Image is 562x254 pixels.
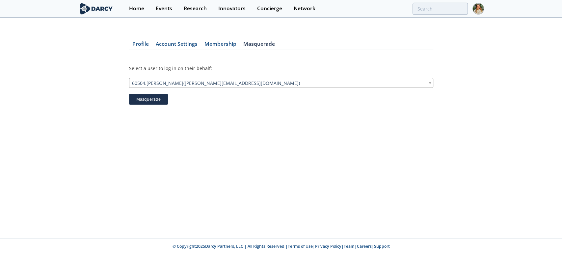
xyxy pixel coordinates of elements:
a: Membership [201,41,240,49]
p: © Copyright 2025 Darcy Partners, LLC | All Rights Reserved | | | | | [38,243,525,249]
a: Careers [357,243,372,249]
a: Privacy Policy [315,243,341,249]
div: Select a user to log in on their behalf: [129,65,433,71]
span: 60504 . [PERSON_NAME] ( [PERSON_NAME][EMAIL_ADDRESS][DOMAIN_NAME] ) [132,78,300,88]
div: Innovators [218,6,246,11]
a: Profile [129,41,152,49]
button: Masquerade [129,94,168,105]
input: Advanced Search [413,3,468,15]
div: Research [184,6,207,11]
a: Masquerade [240,41,279,49]
img: logo-wide.svg [78,3,114,14]
a: Account Settings [152,41,201,49]
div: Concierge [257,6,282,11]
img: Profile [472,3,484,14]
a: Team [344,243,355,249]
a: Terms of Use [288,243,313,249]
div: Home [129,6,144,11]
div: 60504.[PERSON_NAME]([PERSON_NAME][EMAIL_ADDRESS][DOMAIN_NAME]) [129,78,433,88]
div: Events [156,6,172,11]
a: Support [374,243,390,249]
div: Network [294,6,315,11]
